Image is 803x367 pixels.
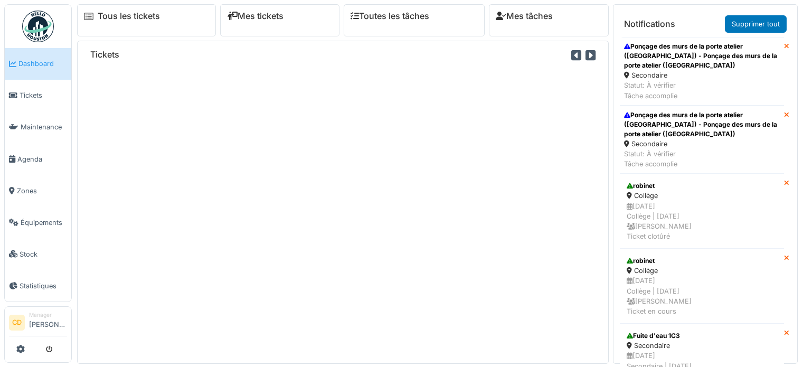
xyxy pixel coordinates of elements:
[5,175,71,206] a: Zones
[620,106,784,174] a: Ponçage des murs de la porte atelier ([GEOGRAPHIC_DATA]) - Ponçage des murs de la porte atelier (...
[5,48,71,80] a: Dashboard
[620,249,784,324] a: robinet Collège [DATE]Collège | [DATE] [PERSON_NAME]Ticket en cours
[624,139,780,149] div: Secondaire
[624,19,675,29] h6: Notifications
[620,174,784,249] a: robinet Collège [DATE]Collège | [DATE] [PERSON_NAME]Ticket clotûré
[627,331,777,341] div: Fuite d'eau 1C3
[620,37,784,106] a: Ponçage des murs de la porte atelier ([GEOGRAPHIC_DATA]) - Ponçage des murs de la porte atelier (...
[725,15,787,33] a: Supprimer tout
[627,181,777,191] div: robinet
[5,206,71,238] a: Équipements
[29,311,67,334] li: [PERSON_NAME]
[5,111,71,143] a: Maintenance
[627,341,777,351] div: Secondaire
[627,256,777,266] div: robinet
[5,238,71,270] a: Stock
[496,11,553,21] a: Mes tâches
[20,281,67,291] span: Statistiques
[627,201,777,242] div: [DATE] Collège | [DATE] [PERSON_NAME] Ticket clotûré
[351,11,429,21] a: Toutes les tâches
[98,11,160,21] a: Tous les tickets
[227,11,284,21] a: Mes tickets
[17,154,67,164] span: Agenda
[5,143,71,175] a: Agenda
[20,90,67,100] span: Tickets
[22,11,54,42] img: Badge_color-CXgf-gQk.svg
[18,59,67,69] span: Dashboard
[624,70,780,80] div: Secondaire
[21,122,67,132] span: Maintenance
[5,270,71,302] a: Statistiques
[90,50,119,60] h6: Tickets
[21,218,67,228] span: Équipements
[20,249,67,259] span: Stock
[624,80,780,100] div: Statut: À vérifier Tâche accomplie
[627,276,777,316] div: [DATE] Collège | [DATE] [PERSON_NAME] Ticket en cours
[624,42,780,70] div: Ponçage des murs de la porte atelier ([GEOGRAPHIC_DATA]) - Ponçage des murs de la porte atelier (...
[5,80,71,111] a: Tickets
[627,266,777,276] div: Collège
[624,149,780,169] div: Statut: À vérifier Tâche accomplie
[17,186,67,196] span: Zones
[624,110,780,139] div: Ponçage des murs de la porte atelier ([GEOGRAPHIC_DATA]) - Ponçage des murs de la porte atelier (...
[29,311,67,319] div: Manager
[9,315,25,331] li: CD
[627,191,777,201] div: Collège
[9,311,67,336] a: CD Manager[PERSON_NAME]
